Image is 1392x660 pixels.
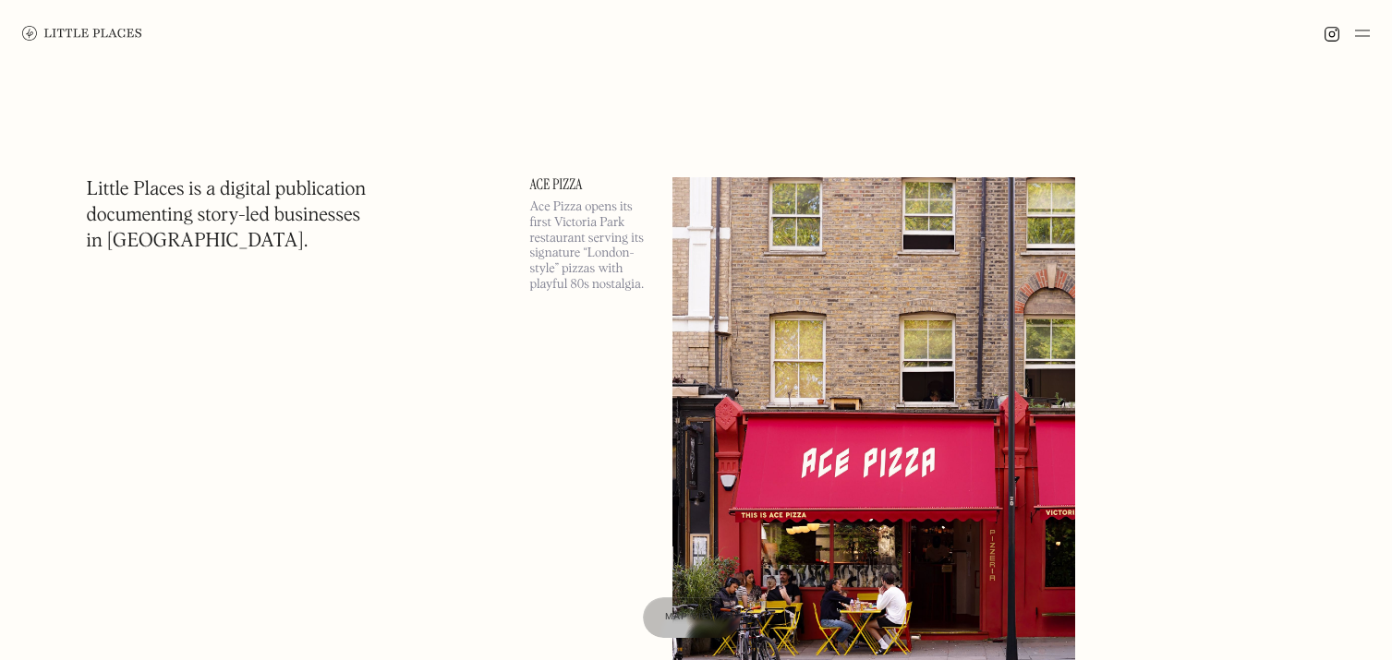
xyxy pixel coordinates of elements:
p: Ace Pizza opens its first Victoria Park restaurant serving its signature “London-style” pizzas wi... [530,199,650,293]
a: Ace Pizza [530,177,650,192]
span: Map view [665,612,719,622]
h1: Little Places is a digital publication documenting story-led businesses in [GEOGRAPHIC_DATA]. [87,177,367,255]
a: Map view [643,597,741,638]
